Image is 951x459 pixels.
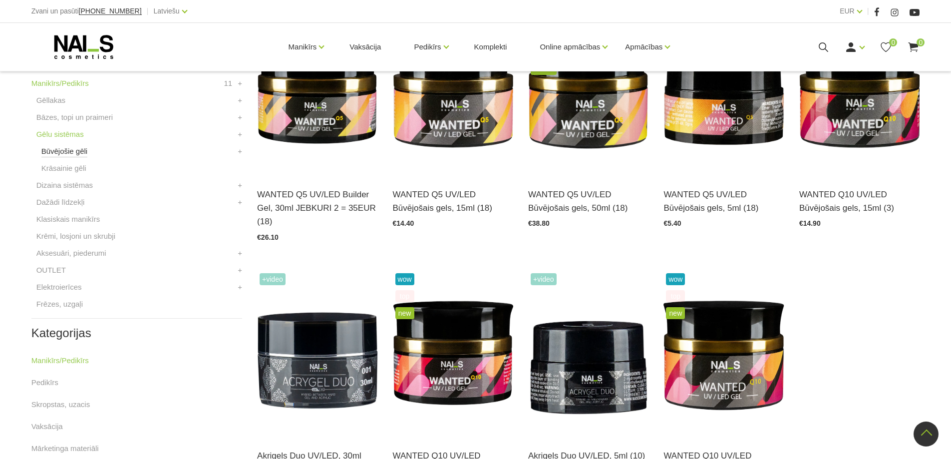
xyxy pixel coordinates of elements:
[540,27,600,67] a: Online apmācības
[31,355,89,367] a: Manikīrs/Pedikīrs
[528,271,648,437] img: Kas ir AKRIGELS “DUO GEL” un kādas problēmas tas risina?• Tas apvieno ērti modelējamā akrigela un...
[41,145,88,157] a: Būvējošie gēli
[799,188,920,215] a: WANTED Q10 UV/LED Būvējošais gels, 15ml (3)
[36,298,83,310] a: Frēzes, uzgaļi
[289,27,317,67] a: Manikīrs
[31,421,63,433] a: Vaksācija
[238,77,242,89] a: +
[31,443,99,455] a: Mārketinga materiāli
[238,94,242,106] a: +
[41,162,86,174] a: Krāsainie gēli
[663,9,784,175] img: Gels WANTED NAILS cosmetics tehniķu komanda ir radījusi gelu, kas ilgi jau ir katra meistara mekl...
[238,247,242,259] a: +
[414,27,441,67] a: Pedikīrs
[393,219,414,227] span: €14.40
[341,23,389,71] a: Vaksācija
[663,219,681,227] span: €5.40
[466,23,515,71] a: Komplekti
[395,290,414,302] span: top
[907,41,920,53] a: 0
[36,179,93,191] a: Dizaina sistēmas
[147,5,149,17] span: |
[31,77,89,89] a: Manikīrs/Pedikīrs
[36,247,106,259] a: Aksesuāri, piederumi
[528,9,648,175] img: Gels WANTED NAILS cosmetics tehniķu komanda ir radījusi gelu, kas ilgi jau ir katra meistara mekl...
[917,38,925,46] span: 0
[257,233,279,241] span: €26.10
[238,264,242,276] a: +
[260,273,286,285] span: +Video
[663,188,784,215] a: WANTED Q5 UV/LED Būvējošais gels, 5ml (18)
[666,307,685,319] span: new
[625,27,662,67] a: Apmācības
[393,188,513,215] a: WANTED Q5 UV/LED Būvējošais gels, 15ml (18)
[36,196,85,208] a: Dažādi līdzekļi
[528,188,648,215] a: WANTED Q5 UV/LED Būvējošais gels, 50ml (18)
[666,290,685,302] span: top
[238,145,242,157] a: +
[799,219,821,227] span: €14.90
[224,77,232,89] span: 11
[531,273,557,285] span: +Video
[238,179,242,191] a: +
[666,273,685,285] span: wow
[31,399,90,411] a: Skropstas, uzacis
[238,281,242,293] a: +
[238,128,242,140] a: +
[799,9,920,175] img: Gels WANTED NAILS cosmetics tehniķu komanda ir radījusi gelu, kas ilgi jau ir katra meistara mekl...
[31,327,242,340] h2: Kategorijas
[395,273,414,285] span: wow
[79,7,142,15] a: [PHONE_NUMBER]
[395,307,414,319] span: new
[36,94,65,106] a: Gēllakas
[238,111,242,123] a: +
[31,5,142,17] div: Zvani un pasūti
[238,196,242,208] a: +
[257,188,377,229] a: WANTED Q5 UV/LED Builder Gel, 30ml JEBKURI 2 = 35EUR (18)
[393,9,513,175] img: Gels WANTED NAILS cosmetics tehniķu komanda ir radījusi gelu, kas ilgi jau ir katra meistara mekl...
[154,5,180,17] a: Latviešu
[36,111,113,123] a: Bāzes, topi un praimeri
[36,264,66,276] a: OUTLET
[880,41,892,53] a: 0
[257,9,377,175] img: Gels WANTED NAILS cosmetics tehniķu komanda ir radījusi gelu, kas ilgi jau ir katra meistara mekl...
[257,271,377,437] img: Kas ir AKRIGELS “DUO GEL” un kādas problēmas tas risina?• Tas apvieno ērti modelējamā akrigela un...
[36,128,84,140] a: Gēlu sistēmas
[36,230,115,242] a: Krēmi, losjoni un skrubji
[840,5,855,17] a: EUR
[31,377,58,389] a: Pedikīrs
[36,281,82,293] a: Elektroierīces
[867,5,869,17] span: |
[528,219,550,227] span: €38.80
[663,271,784,437] img: Gels WANTED NAILS cosmetics tehniķu komanda ir radījusi gelu, kas ilgi jau ir katra meistara mekl...
[393,271,513,437] img: Gels WANTED NAILS cosmetics tehniķu komanda ir radījusi gelu, kas ilgi jau ir katra meistara mekl...
[889,38,897,46] span: 0
[36,213,100,225] a: Klasiskais manikīrs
